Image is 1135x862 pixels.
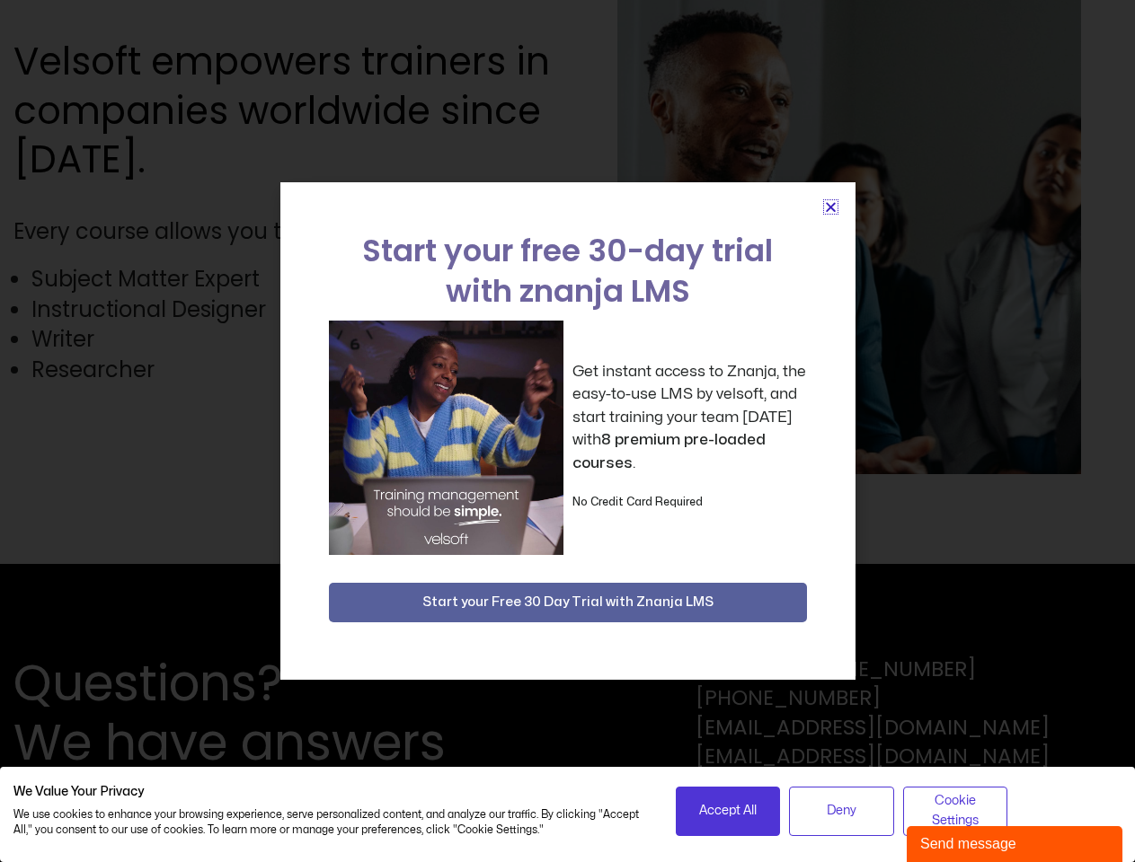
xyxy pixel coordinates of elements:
[903,787,1008,836] button: Adjust cookie preferences
[824,200,838,214] a: Close
[915,791,997,831] span: Cookie Settings
[422,592,714,613] span: Start your Free 30 Day Trial with Znanja LMS
[699,801,757,821] span: Accept All
[329,231,807,312] h2: Start your free 30-day trial with znanja LMS
[329,321,563,555] img: a woman sitting at her laptop dancing
[13,784,649,800] h2: We Value Your Privacy
[329,583,807,622] button: Start your Free 30 Day Trial with Znanja LMS
[907,822,1126,862] iframe: chat widget
[13,807,649,838] p: We use cookies to enhance your browsing experience, serve personalized content, and analyze our t...
[572,360,807,475] p: Get instant access to Znanja, the easy-to-use LMS by velsoft, and start training your team [DATE]...
[827,801,856,821] span: Deny
[572,432,766,471] strong: 8 premium pre-loaded courses
[789,787,894,836] button: Deny all cookies
[676,787,781,836] button: Accept all cookies
[572,497,703,507] strong: No Credit Card Required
